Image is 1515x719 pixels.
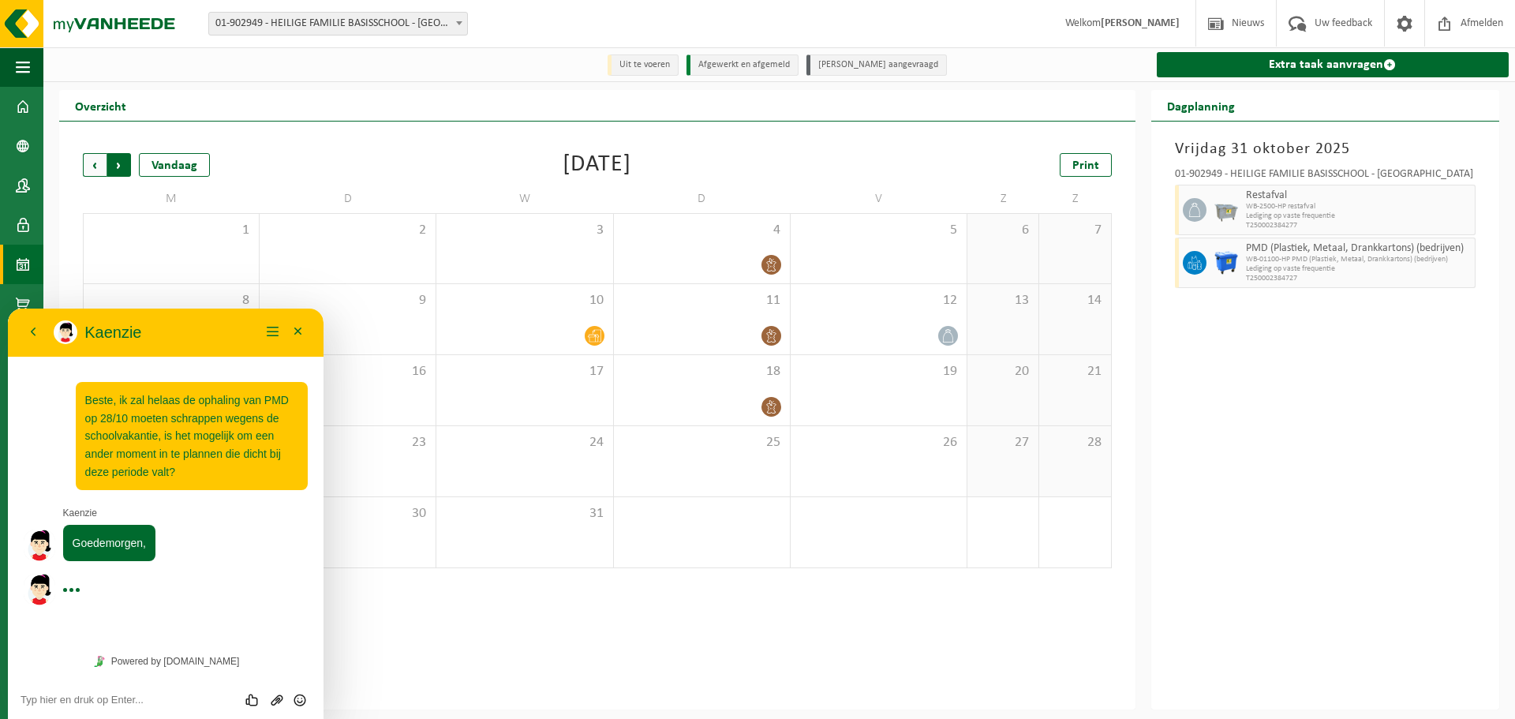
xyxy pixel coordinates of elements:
[622,292,782,309] span: 11
[563,153,631,177] div: [DATE]
[1246,264,1471,274] span: Lediging op vaste frequentie
[975,292,1031,309] span: 13
[209,13,467,35] span: 01-902949 - HEILIGE FAMILIE BASISSCHOOL - TIELT
[267,505,428,522] span: 30
[234,384,303,399] div: Group of buttons
[1175,137,1476,161] h3: Vrijdag 31 oktober 2025
[257,384,280,399] button: Upload bestand
[444,434,604,451] span: 24
[1047,434,1102,451] span: 28
[1157,52,1509,77] a: Extra taak aanvragen
[799,363,959,380] span: 19
[83,185,260,213] td: M
[686,54,799,76] li: Afgewerkt en afgemeld
[622,363,782,380] span: 18
[59,90,142,121] h2: Overzicht
[1175,169,1476,185] div: 01-902949 - HEILIGE FAMILIE BASISSCHOOL - [GEOGRAPHIC_DATA]
[267,434,428,451] span: 23
[436,185,613,213] td: W
[975,363,1031,380] span: 20
[92,292,251,309] span: 8
[234,384,258,399] div: Beoordeel deze chat
[1214,251,1238,275] img: WB-1100-HPE-BE-01
[260,185,436,213] td: D
[1214,198,1238,222] img: WB-2500-GAL-GY-01
[975,434,1031,451] span: 27
[107,153,131,177] span: Volgende
[1047,363,1102,380] span: 21
[1246,202,1471,212] span: WB-2500-HP restafval
[86,347,97,358] img: Tawky_16x16.svg
[1047,222,1102,239] span: 7
[92,222,251,239] span: 1
[799,292,959,309] span: 12
[267,292,428,309] span: 9
[1246,255,1471,264] span: WB-01100-HP PMD (Plastiek, Metaal, Drankkartons) (bedrijven)
[622,222,782,239] span: 4
[444,222,604,239] span: 3
[80,343,237,363] a: Powered by [DOMAIN_NAME]
[1101,17,1180,29] strong: [PERSON_NAME]
[1151,90,1251,121] h2: Dagplanning
[1060,153,1112,177] a: Print
[83,153,107,177] span: Vorige
[208,12,468,36] span: 01-902949 - HEILIGE FAMILIE BASISSCHOOL - TIELT
[444,292,604,309] span: 10
[444,363,604,380] span: 17
[975,222,1031,239] span: 6
[799,222,959,239] span: 5
[622,434,782,451] span: 25
[608,54,679,76] li: Uit te voeren
[444,505,604,522] span: 31
[1039,185,1111,213] td: Z
[1246,221,1471,230] span: T250002384277
[791,185,967,213] td: V
[1246,242,1471,255] span: PMD (Plastiek, Metaal, Drankkartons) (bedrijven)
[799,434,959,451] span: 26
[1246,274,1471,283] span: T250002384727
[1246,212,1471,221] span: Lediging op vaste frequentie
[806,54,947,76] li: [PERSON_NAME] aangevraagd
[267,363,428,380] span: 16
[967,185,1039,213] td: Z
[280,384,303,399] button: Emoji invoeren
[8,309,324,719] iframe: chat widget
[1072,159,1099,172] span: Print
[1246,189,1471,202] span: Restafval
[614,185,791,213] td: D
[1047,292,1102,309] span: 14
[267,222,428,239] span: 2
[139,153,210,177] div: Vandaag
